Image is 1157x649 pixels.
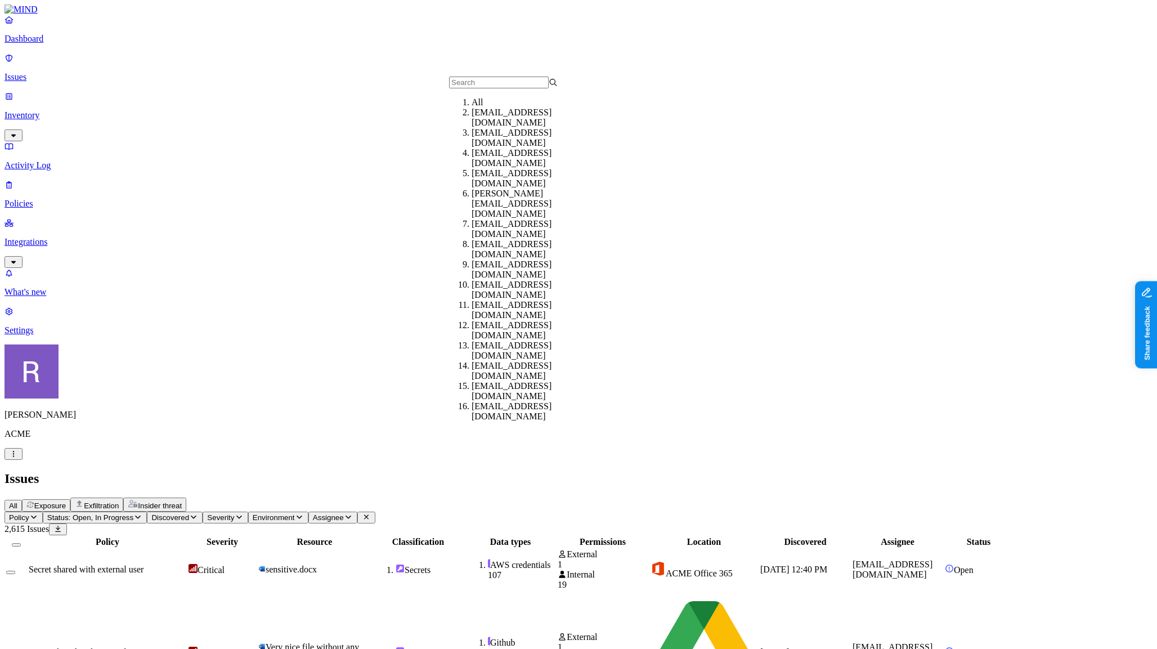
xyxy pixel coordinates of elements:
img: MIND [5,5,38,15]
img: status-open [945,564,954,573]
div: [EMAIL_ADDRESS][DOMAIN_NAME] [472,341,580,361]
div: [EMAIL_ADDRESS][DOMAIN_NAME] [472,381,580,401]
span: Status: Open, In Progress [47,513,133,522]
div: 19 [558,580,648,590]
p: Policies [5,199,1152,209]
div: [EMAIL_ADDRESS][DOMAIN_NAME] [472,280,580,300]
a: Issues [5,53,1152,82]
span: Discovered [151,513,189,522]
p: Settings [5,325,1152,335]
div: [EMAIL_ADDRESS][DOMAIN_NAME] [472,168,580,189]
span: Assignee [313,513,344,522]
div: All [472,97,580,108]
p: [PERSON_NAME] [5,410,1152,420]
p: What's new [5,287,1152,297]
p: Issues [5,72,1152,82]
a: Policies [5,180,1152,209]
span: Open [954,565,974,575]
span: [DATE] 12:40 PM [760,565,827,574]
img: Rich Thompson [5,344,59,399]
button: Select all [12,543,21,547]
div: [EMAIL_ADDRESS][DOMAIN_NAME] [472,300,580,320]
div: [EMAIL_ADDRESS][DOMAIN_NAME] [472,219,580,239]
span: Insider threat [138,502,182,510]
span: Critical [198,565,225,575]
div: Secrets [396,564,463,575]
img: secret [396,564,405,573]
a: What's new [5,268,1152,297]
div: Discovered [760,537,850,547]
div: Status [945,537,1012,547]
p: Integrations [5,237,1152,247]
div: Assignee [853,537,943,547]
button: Select row [6,571,15,574]
div: Classification [373,537,463,547]
div: [EMAIL_ADDRESS][DOMAIN_NAME] [472,239,580,259]
span: Exfiltration [84,502,119,510]
img: microsoft-word [258,565,266,572]
div: [EMAIL_ADDRESS][DOMAIN_NAME] [472,148,580,168]
div: [EMAIL_ADDRESS][DOMAIN_NAME] [472,361,580,381]
div: [EMAIL_ADDRESS][DOMAIN_NAME] [472,128,580,148]
span: Environment [253,513,295,522]
a: Activity Log [5,141,1152,171]
div: External [558,632,648,642]
a: Settings [5,306,1152,335]
div: Policy [29,537,186,547]
span: Severity [207,513,234,522]
div: [EMAIL_ADDRESS][DOMAIN_NAME] [472,401,580,422]
div: Resource [258,537,371,547]
span: 2,615 Issues [5,524,49,534]
a: Dashboard [5,15,1152,44]
div: Permissions [558,537,648,547]
div: [EMAIL_ADDRESS][DOMAIN_NAME] [472,320,580,341]
span: Secret shared with external user [29,565,143,574]
h2: Issues [5,471,1152,486]
span: All [9,502,17,510]
div: External [558,549,648,560]
a: Inventory [5,91,1152,140]
p: ACME [5,429,1152,439]
div: [PERSON_NAME][EMAIL_ADDRESS][DOMAIN_NAME] [472,189,580,219]
div: [EMAIL_ADDRESS][DOMAIN_NAME] [472,259,580,280]
div: Severity [189,537,256,547]
div: 1 [558,560,648,570]
img: office-365 [650,561,666,576]
div: [EMAIL_ADDRESS][DOMAIN_NAME] [472,108,580,128]
p: Dashboard [5,34,1152,44]
a: Integrations [5,218,1152,266]
img: severity-critical [189,564,198,573]
span: Exposure [34,502,66,510]
span: [EMAIL_ADDRESS][DOMAIN_NAME] [853,560,932,579]
div: Internal [558,570,648,580]
input: Search [449,77,549,88]
a: MIND [5,5,1152,15]
p: Inventory [5,110,1152,120]
span: ACME Office 365 [666,569,733,578]
span: sensitive.docx [266,565,317,574]
div: Location [650,537,758,547]
span: Policy [9,513,29,522]
p: Activity Log [5,160,1152,171]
